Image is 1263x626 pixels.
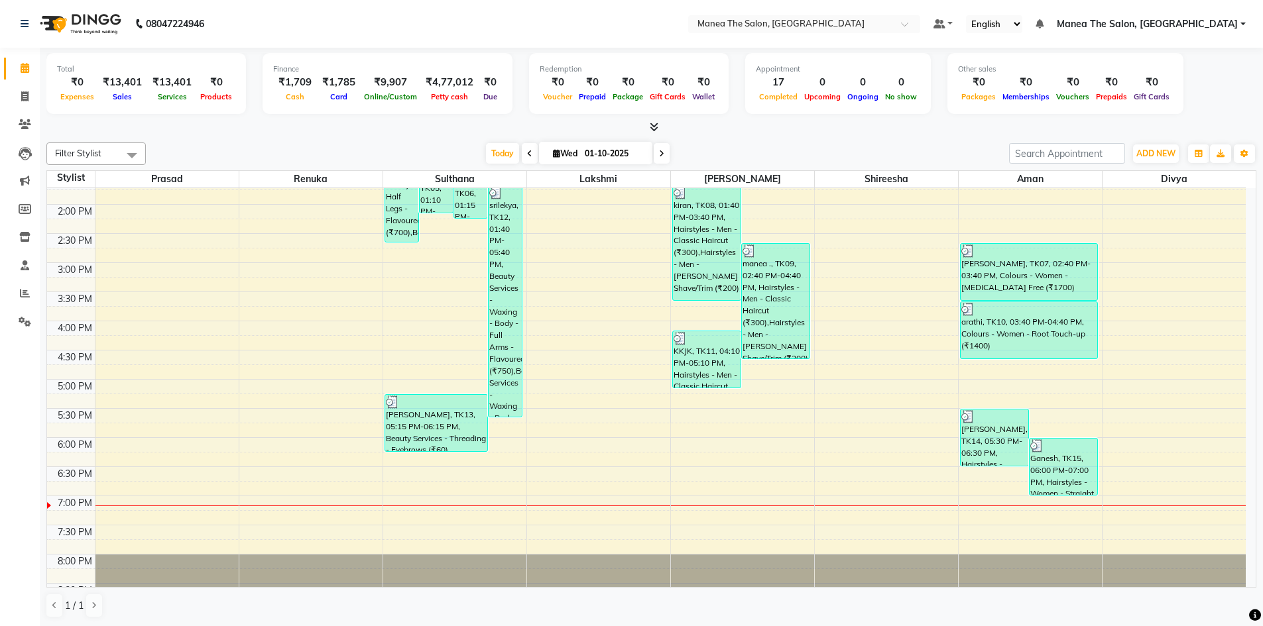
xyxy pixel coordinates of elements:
div: ₹4,77,012 [420,75,479,90]
div: KKJK, TK11, 04:10 PM-05:10 PM, Hairstyles - Men - Classic Haircut (₹300) [673,331,741,388]
span: Packages [958,92,999,101]
span: Services [154,92,190,101]
span: Products [197,92,235,101]
div: 6:30 PM [55,467,95,481]
span: Vouchers [1053,92,1093,101]
div: ₹0 [57,75,97,90]
div: 7:30 PM [55,525,95,539]
div: 8:00 PM [55,554,95,568]
span: Filter Stylist [55,148,101,158]
span: No show [882,92,920,101]
div: 0 [844,75,882,90]
div: 8:30 PM [55,584,95,598]
span: Aman [959,171,1102,187]
span: Completed [756,92,801,101]
div: ₹13,401 [97,75,147,90]
span: Wed [550,148,581,158]
div: Total [57,64,235,75]
div: ₹1,709 [273,75,317,90]
div: 0 [801,75,844,90]
div: ₹0 [540,75,575,90]
div: kiran, TK08, 01:40 PM-03:40 PM, Hairstyles - Men - Classic Haircut (₹300),Hairstyles - Men - [PER... [673,185,741,300]
div: ₹0 [479,75,502,90]
div: Stylist [47,171,95,185]
span: Online/Custom [361,92,420,101]
div: [PERSON_NAME], TK07, 02:40 PM-03:40 PM, Colours - Women - [MEDICAL_DATA] Free (₹1700) [961,244,1098,300]
div: 2:00 PM [55,205,95,219]
span: Manea The Salon, [GEOGRAPHIC_DATA] [1057,17,1238,31]
div: Appointment [756,64,920,75]
div: Loukya ., TK06, 01:15 PM-02:15 PM, Beauty Services - Threading - Eyebrows (₹60) [454,162,487,218]
div: [PERSON_NAME], TK14, 05:30 PM-06:30 PM, Hairstyles - Women - Straight / 'U' Cut (₹700) [961,409,1028,466]
img: logo [34,5,125,42]
div: [PERSON_NAME], TK13, 05:15 PM-06:15 PM, Beauty Services - Threading - Eyebrows (₹60) [385,395,487,451]
span: Card [327,92,351,101]
div: 5:30 PM [55,409,95,423]
span: Renuka [239,171,383,187]
span: Sulthana [383,171,526,187]
input: 2025-10-01 [581,144,647,164]
span: Ongoing [844,92,882,101]
div: ₹0 [197,75,235,90]
span: Sales [109,92,135,101]
div: Other sales [958,64,1173,75]
div: ₹0 [958,75,999,90]
input: Search Appointment [1009,143,1125,164]
div: manea ., TK09, 02:40 PM-04:40 PM, Hairstyles - Men - Classic Haircut (₹300),Hairstyles - Men - [P... [742,244,810,358]
div: 7:00 PM [55,496,95,510]
div: ₹13,401 [147,75,197,90]
span: Upcoming [801,92,844,101]
span: Expenses [57,92,97,101]
div: 6:00 PM [55,438,95,452]
span: Due [480,92,501,101]
div: 4:30 PM [55,350,95,364]
span: Memberships [999,92,1053,101]
div: ₹0 [689,75,718,90]
div: ₹0 [646,75,689,90]
div: arathi, TK10, 03:40 PM-04:40 PM, Colours - Women - Root Touch-up (₹1400) [961,302,1098,358]
div: Ganesh, TK15, 06:00 PM-07:00 PM, Hairstyles - Women - Straight / 'U' Cut (₹700) [1030,439,1097,495]
div: 2:30 PM [55,234,95,248]
div: 5:00 PM [55,380,95,393]
div: 0 [882,75,920,90]
div: 3:00 PM [55,263,95,277]
b: 08047224946 [146,5,204,42]
span: Prasad [95,171,239,187]
div: srilekya, TK12, 01:40 PM-05:40 PM, Beauty Services - Waxing - Body - Full Arms - Flavoured (₹750)... [489,185,522,417]
span: Divya [1103,171,1246,187]
span: Gift Cards [646,92,689,101]
span: ADD NEW [1136,148,1175,158]
div: ₹0 [609,75,646,90]
span: Gift Cards [1130,92,1173,101]
button: ADD NEW [1133,144,1179,163]
span: Package [609,92,646,101]
div: ₹0 [1130,75,1173,90]
span: Cash [282,92,308,101]
div: ₹0 [1053,75,1093,90]
div: Redemption [540,64,718,75]
div: ₹0 [575,75,609,90]
span: Prepaid [575,92,609,101]
div: ₹0 [1093,75,1130,90]
span: Lakshmi [527,171,670,187]
div: Finance [273,64,502,75]
span: [PERSON_NAME] [671,171,814,187]
div: ₹9,907 [361,75,420,90]
div: 3:30 PM [55,292,95,306]
span: 1 / 1 [65,599,84,613]
span: Petty cash [428,92,471,101]
span: Today [486,143,519,164]
span: Wallet [689,92,718,101]
span: Voucher [540,92,575,101]
div: ₹1,785 [317,75,361,90]
span: shireesha [815,171,958,187]
span: Prepaids [1093,92,1130,101]
div: ₹0 [999,75,1053,90]
div: 17 [756,75,801,90]
div: 4:00 PM [55,321,95,335]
